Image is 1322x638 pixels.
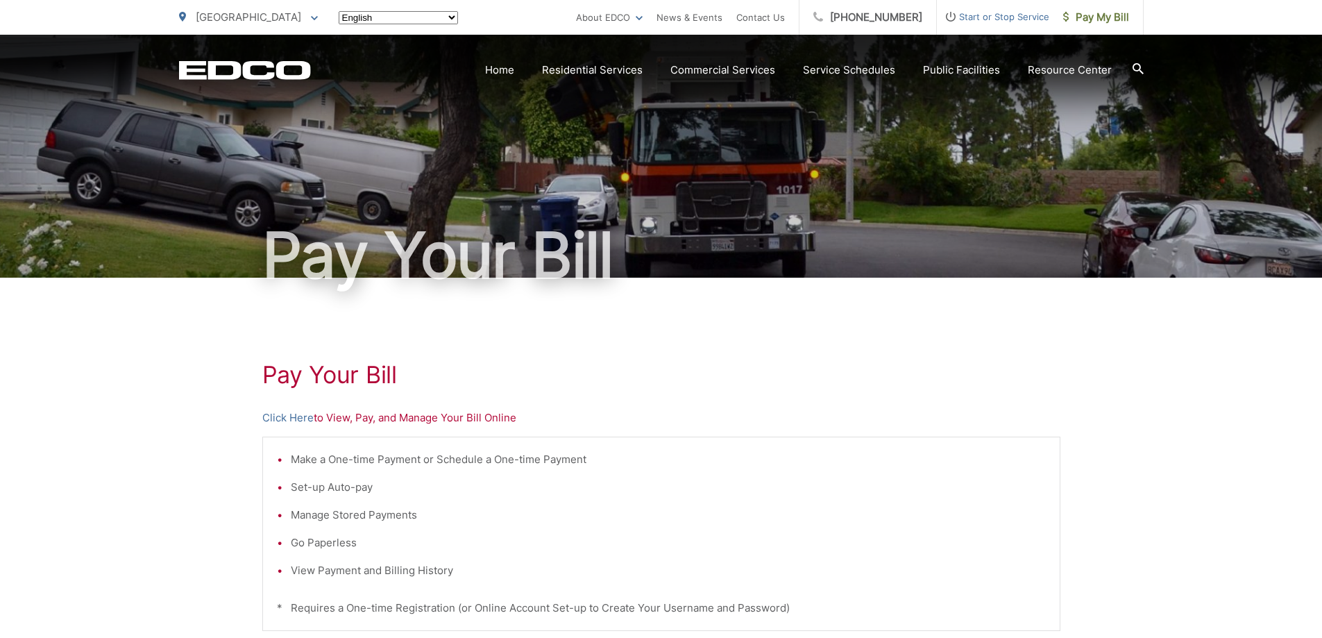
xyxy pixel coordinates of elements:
[291,479,1046,496] li: Set-up Auto-pay
[1063,9,1129,26] span: Pay My Bill
[291,451,1046,468] li: Make a One-time Payment or Schedule a One-time Payment
[923,62,1000,78] a: Public Facilities
[1028,62,1112,78] a: Resource Center
[291,507,1046,523] li: Manage Stored Payments
[262,361,1060,389] h1: Pay Your Bill
[656,9,722,26] a: News & Events
[291,562,1046,579] li: View Payment and Billing History
[179,60,311,80] a: EDCD logo. Return to the homepage.
[262,410,314,426] a: Click Here
[339,11,458,24] select: Select a language
[542,62,643,78] a: Residential Services
[803,62,895,78] a: Service Schedules
[485,62,514,78] a: Home
[736,9,785,26] a: Contact Us
[196,10,301,24] span: [GEOGRAPHIC_DATA]
[262,410,1060,426] p: to View, Pay, and Manage Your Bill Online
[179,221,1144,290] h1: Pay Your Bill
[291,535,1046,551] li: Go Paperless
[670,62,775,78] a: Commercial Services
[576,9,643,26] a: About EDCO
[277,600,1046,616] p: * Requires a One-time Registration (or Online Account Set-up to Create Your Username and Password)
